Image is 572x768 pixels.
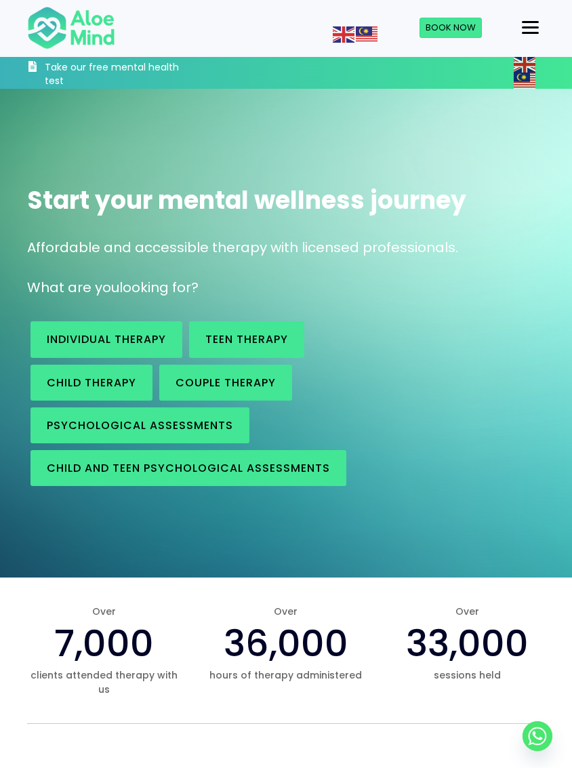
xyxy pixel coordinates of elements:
[514,56,535,73] img: en
[209,668,363,682] span: hours of therapy administered
[523,721,552,751] a: Whatsapp
[514,73,537,87] a: Malay
[45,61,183,87] h3: Take our free mental health test
[47,418,233,433] span: Psychological assessments
[27,5,115,50] img: Aloe mind Logo
[47,375,136,390] span: Child Therapy
[54,618,154,669] span: 7,000
[30,321,182,357] a: Individual therapy
[47,460,330,476] span: Child and Teen Psychological assessments
[333,27,356,41] a: English
[406,618,529,669] span: 33,000
[390,668,545,682] span: sessions held
[27,60,183,89] a: Take our free mental health test
[390,605,545,618] span: Over
[205,331,288,347] span: Teen Therapy
[30,365,152,401] a: Child Therapy
[189,321,304,357] a: Teen Therapy
[27,238,545,258] p: Affordable and accessible therapy with licensed professionals.
[514,73,535,89] img: ms
[333,26,354,43] img: en
[176,375,276,390] span: Couple therapy
[119,278,199,297] span: looking for?
[209,605,363,618] span: Over
[30,407,249,443] a: Psychological assessments
[30,450,346,486] a: Child and Teen Psychological assessments
[159,365,292,401] a: Couple therapy
[516,16,544,39] button: Menu
[47,331,166,347] span: Individual therapy
[27,183,466,218] span: Start your mental wellness journey
[514,57,537,70] a: English
[27,278,119,297] span: What are you
[27,605,182,618] span: Over
[420,18,482,38] a: Book Now
[426,21,476,34] span: Book Now
[356,27,379,41] a: Malay
[356,26,377,43] img: ms
[27,668,182,696] span: clients attended therapy with us
[224,618,348,669] span: 36,000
